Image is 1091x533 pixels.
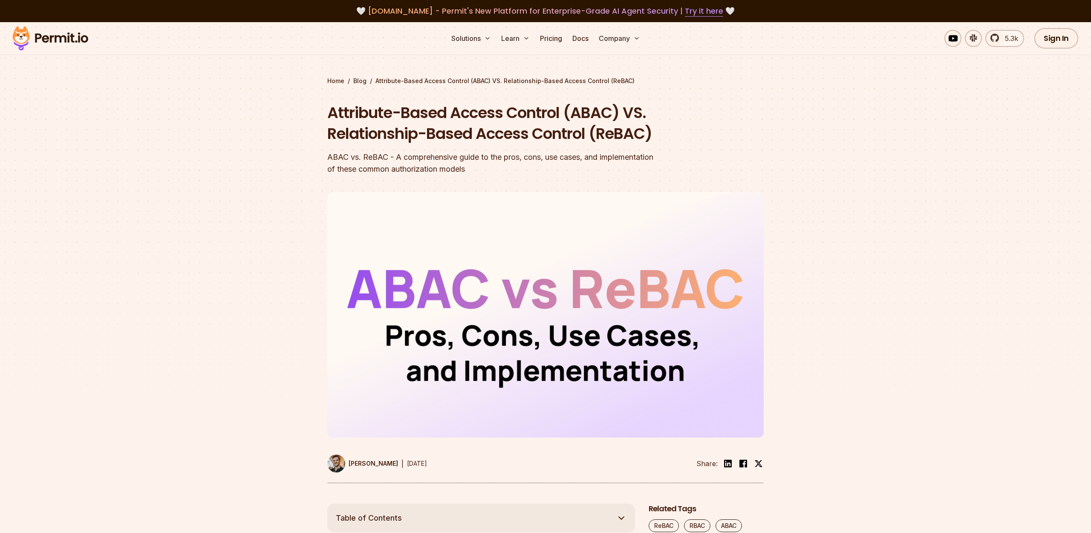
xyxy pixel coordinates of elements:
[401,458,404,469] div: |
[9,24,92,53] img: Permit logo
[327,455,345,472] img: Daniel Bass
[595,30,644,47] button: Company
[716,519,742,532] a: ABAC
[649,519,679,532] a: ReBAC
[754,459,763,468] img: twitter
[349,459,398,468] p: [PERSON_NAME]
[327,455,398,472] a: [PERSON_NAME]
[1000,33,1018,43] span: 5.3k
[723,458,733,469] img: linkedin
[353,77,367,85] a: Blog
[20,5,1071,17] div: 🤍 🤍
[327,102,655,144] h1: Attribute-Based Access Control (ABAC) VS. Relationship-Based Access Control (ReBAC)
[985,30,1024,47] a: 5.3k
[685,6,723,17] a: Try it here
[336,512,402,524] span: Table of Contents
[738,458,748,469] img: facebook
[327,504,635,533] button: Table of Contents
[1034,28,1078,49] a: Sign In
[537,30,566,47] a: Pricing
[498,30,533,47] button: Learn
[448,30,494,47] button: Solutions
[327,77,764,85] div: / /
[327,192,764,438] img: Attribute-Based Access Control (ABAC) VS. Relationship-Based Access Control (ReBAC)
[684,519,710,532] a: RBAC
[407,460,427,467] time: [DATE]
[696,458,718,469] li: Share:
[327,77,344,85] a: Home
[569,30,592,47] a: Docs
[649,504,764,514] h2: Related Tags
[327,151,655,175] div: ABAC vs. ReBAC - A comprehensive guide to the pros, cons, use cases, and implementation of these ...
[368,6,723,16] span: [DOMAIN_NAME] - Permit's New Platform for Enterprise-Grade AI Agent Security |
